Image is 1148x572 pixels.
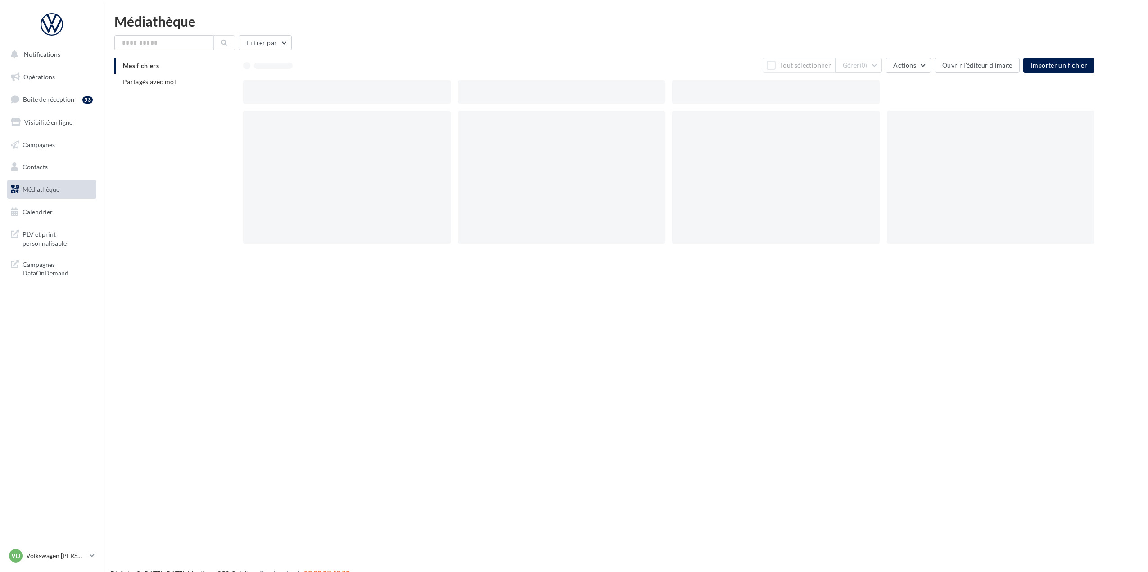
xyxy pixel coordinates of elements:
[23,185,59,193] span: Médiathèque
[23,95,74,103] span: Boîte de réception
[23,208,53,216] span: Calendrier
[23,73,55,81] span: Opérations
[123,78,176,86] span: Partagés avec moi
[23,163,48,171] span: Contacts
[5,180,98,199] a: Médiathèque
[23,258,93,278] span: Campagnes DataOnDemand
[5,255,98,281] a: Campagnes DataOnDemand
[5,90,98,109] a: Boîte de réception53
[11,551,20,560] span: VD
[239,35,292,50] button: Filtrer par
[114,14,1137,28] div: Médiathèque
[24,50,60,58] span: Notifications
[23,140,55,148] span: Campagnes
[24,118,72,126] span: Visibilité en ligne
[5,68,98,86] a: Opérations
[5,158,98,176] a: Contacts
[82,96,93,104] div: 53
[886,58,931,73] button: Actions
[5,203,98,221] a: Calendrier
[935,58,1020,73] button: Ouvrir l'éditeur d'image
[860,62,868,69] span: (0)
[5,135,98,154] a: Campagnes
[1030,61,1087,69] span: Importer un fichier
[763,58,835,73] button: Tout sélectionner
[123,62,159,69] span: Mes fichiers
[1023,58,1094,73] button: Importer un fichier
[5,45,95,64] button: Notifications
[5,113,98,132] a: Visibilité en ligne
[5,225,98,251] a: PLV et print personnalisable
[23,228,93,248] span: PLV et print personnalisable
[7,547,96,564] a: VD Volkswagen [PERSON_NAME]
[835,58,882,73] button: Gérer(0)
[26,551,86,560] p: Volkswagen [PERSON_NAME]
[893,61,916,69] span: Actions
